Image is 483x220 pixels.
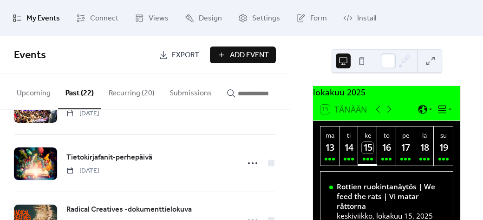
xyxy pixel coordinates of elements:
[9,74,58,108] button: Upcoming
[178,4,229,33] a: Design
[399,131,412,140] div: pe
[6,4,67,33] a: My Events
[434,127,453,166] button: su19
[26,11,60,26] span: My Events
[418,131,431,140] div: la
[380,131,393,140] div: to
[128,4,176,33] a: Views
[66,152,152,163] span: Tietokirjafanit-perhepäivä
[362,142,373,153] div: 15
[14,45,46,66] span: Events
[149,11,169,26] span: Views
[152,47,206,63] a: Export
[162,74,219,108] button: Submissions
[361,131,374,140] div: ke
[230,50,269,61] span: Add Event
[58,74,101,109] button: Past (22)
[339,127,359,166] button: ti14
[101,74,162,108] button: Recurring (20)
[377,127,396,166] button: to16
[320,127,339,166] button: ma13
[66,152,152,164] a: Tietokirjafanit-perhepäivä
[396,127,415,166] button: pe17
[357,11,376,26] span: Install
[66,204,192,215] span: Radical Creatives -dokumenttielokuva
[400,142,411,153] div: 17
[323,131,337,140] div: ma
[324,142,336,153] div: 13
[199,11,222,26] span: Design
[337,182,444,211] div: Rottien ruokintanäytös | We feed the rats | Vi matar råttorna
[381,142,392,153] div: 16
[415,127,434,166] button: la18
[66,166,99,176] span: [DATE]
[343,142,355,153] div: 14
[336,4,383,33] a: Install
[310,11,327,26] span: Form
[66,204,192,216] a: Radical Creatives -dokumenttielokuva
[210,47,276,63] button: Add Event
[437,142,449,153] div: 19
[313,86,460,98] div: lokakuu 2025
[231,4,287,33] a: Settings
[66,109,99,119] span: [DATE]
[419,142,431,153] div: 18
[358,127,377,166] button: ke15
[342,131,356,140] div: ti
[252,11,280,26] span: Settings
[437,131,450,140] div: su
[172,50,199,61] span: Export
[90,11,118,26] span: Connect
[289,4,334,33] a: Form
[69,4,125,33] a: Connect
